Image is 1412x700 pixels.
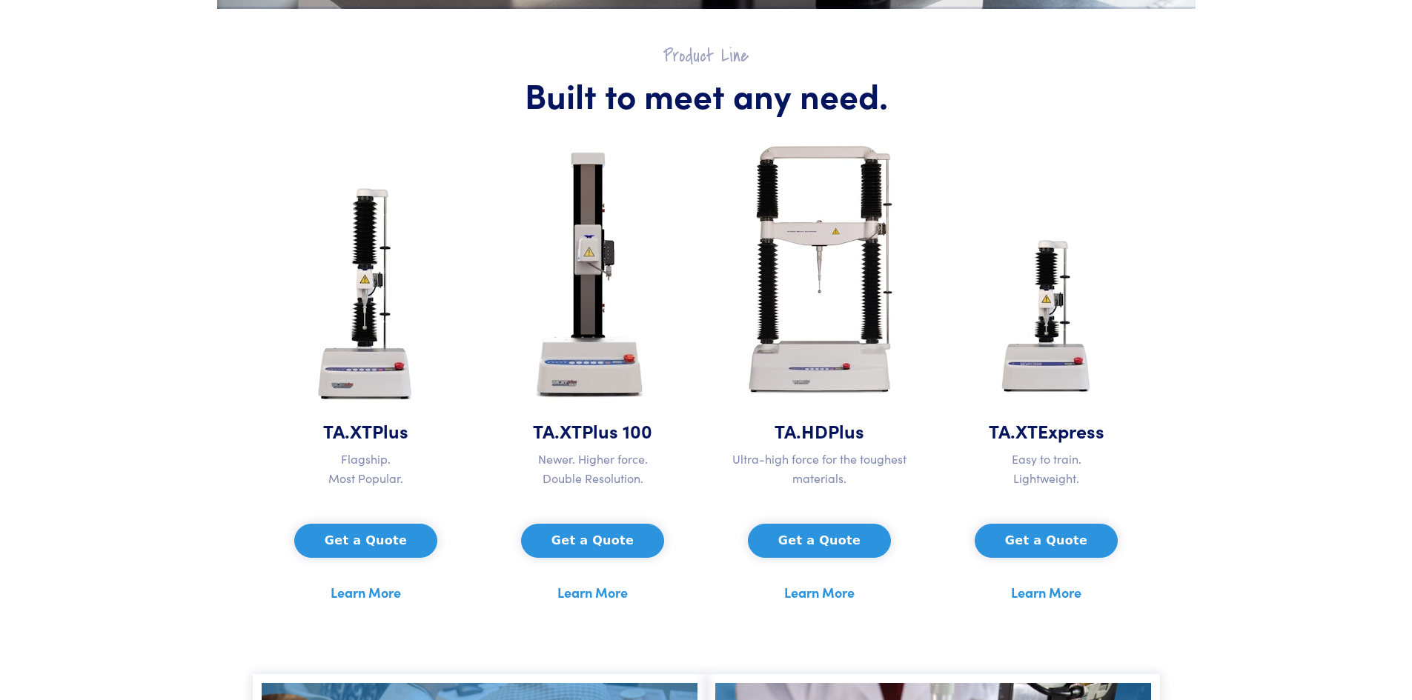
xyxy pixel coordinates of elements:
h5: TA.XT [262,418,471,444]
span: Express [1038,418,1104,444]
a: Learn More [784,581,855,604]
p: Flagship. Most Popular. [262,450,471,487]
a: Learn More [557,581,628,604]
p: Easy to train. Lightweight. [942,450,1151,487]
span: Plus [828,418,864,444]
h5: TA.XT [942,418,1151,444]
h5: TA.HD [715,418,924,444]
span: Plus 100 [582,418,652,444]
h1: Built to meet any need. [262,73,1151,116]
p: Ultra-high force for the toughest materials. [715,450,924,487]
h5: TA.XT [488,418,697,444]
span: Plus [372,418,408,444]
button: Get a Quote [521,524,664,558]
img: ta-xt-express-analyzer.jpg [983,214,1110,418]
img: ta-xt-plus-analyzer.jpg [296,177,435,418]
button: Get a Quote [294,524,437,558]
img: ta-xt-100-analyzer.jpg [519,133,667,418]
a: Learn More [331,581,401,604]
img: ta-hd-analyzer.jpg [720,121,920,418]
button: Get a Quote [748,524,891,558]
h2: Product Line [262,44,1151,67]
p: Newer. Higher force. Double Resolution. [488,450,697,487]
button: Get a Quote [975,524,1118,558]
a: Learn More [1011,581,1081,604]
